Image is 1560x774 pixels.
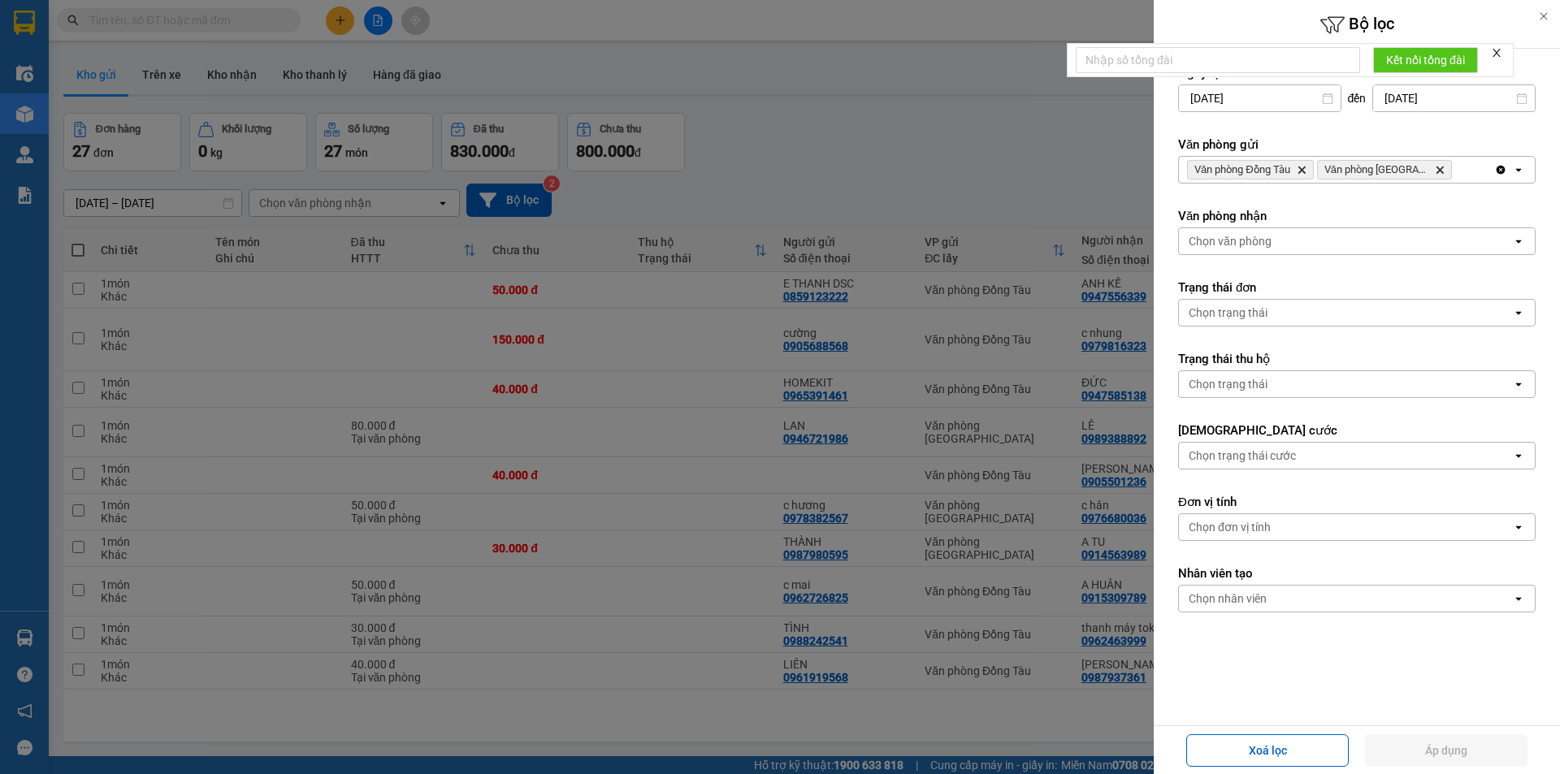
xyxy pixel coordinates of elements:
[1154,12,1560,37] h6: Bộ lọc
[1178,351,1536,367] label: Trạng thái thu hộ
[20,20,102,102] img: logo.jpg
[1178,565,1536,582] label: Nhân viên tạo
[1373,85,1535,111] input: Select a date.
[1386,51,1465,69] span: Kết nối tổng đài
[1297,165,1306,175] svg: Delete
[1189,305,1267,321] div: Chọn trạng thái
[1455,162,1457,178] input: Selected Văn phòng Đồng Tàu, Văn phòng Thanh Hóa.
[1189,448,1296,464] div: Chọn trạng thái cước
[1365,734,1527,767] button: Áp dụng
[1512,163,1525,176] svg: open
[1194,163,1290,176] span: Văn phòng Đồng Tàu
[1494,163,1507,176] svg: Clear all
[1491,47,1502,58] span: close
[1189,376,1267,392] div: Chọn trạng thái
[1512,592,1525,605] svg: open
[171,19,288,39] b: 36 Limousine
[1435,165,1445,175] svg: Delete
[1348,90,1367,106] span: đến
[1186,734,1349,767] button: Xoá lọc
[90,101,369,121] li: Hotline: 1900888999
[1512,449,1525,462] svg: open
[1373,47,1478,73] button: Kết nối tổng đài
[1178,279,1536,296] label: Trạng thái đơn
[1178,208,1536,224] label: Văn phòng nhận
[1178,136,1536,153] label: Văn phòng gửi
[1187,160,1314,179] span: Văn phòng Đồng Tàu, close by backspace
[1178,422,1536,439] label: [DEMOGRAPHIC_DATA] cước
[1178,494,1536,510] label: Đơn vị tính
[1076,47,1360,73] input: Nhập số tổng đài
[1512,378,1525,391] svg: open
[1324,163,1428,176] span: Văn phòng Thanh Hóa
[1317,160,1452,179] span: Văn phòng Thanh Hóa, close by backspace
[1512,235,1525,248] svg: open
[1179,85,1341,111] input: Select a date.
[1189,590,1267,607] div: Chọn nhân viên
[1189,519,1271,535] div: Chọn đơn vị tính
[1189,233,1272,249] div: Chọn văn phòng
[1512,306,1525,319] svg: open
[90,40,369,101] li: 01A03 [GEOGRAPHIC_DATA], [GEOGRAPHIC_DATA] ( bên cạnh cây xăng bến xe phía Bắc cũ)
[1512,521,1525,534] svg: open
